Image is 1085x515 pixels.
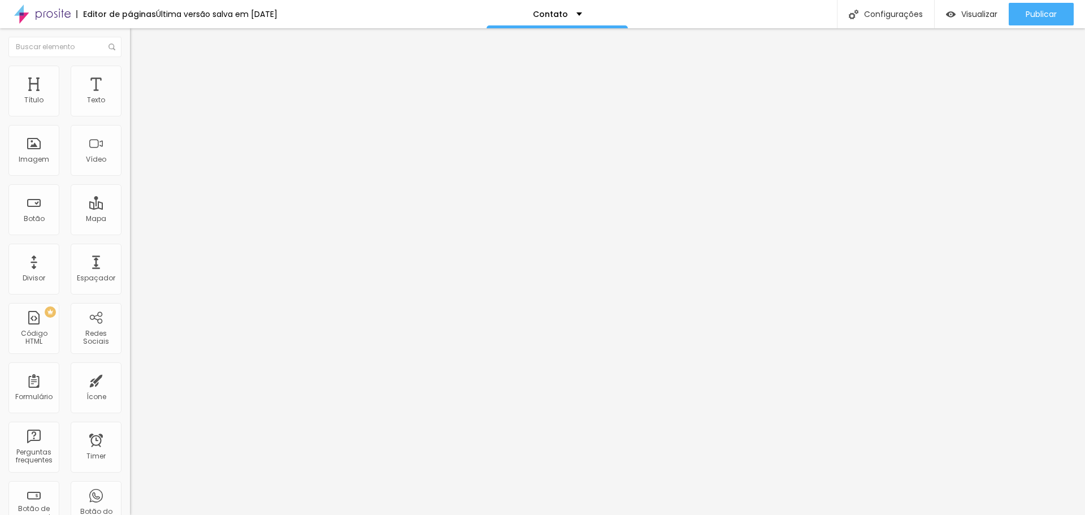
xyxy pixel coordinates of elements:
div: Última versão salva em [DATE] [156,10,277,18]
div: Ícone [86,393,106,401]
button: Visualizar [935,3,1009,25]
img: view-1.svg [946,10,956,19]
div: Vídeo [86,155,106,163]
button: Publicar [1009,3,1074,25]
div: Texto [87,96,105,104]
div: Botão [24,215,45,223]
div: Código HTML [11,330,56,346]
div: Imagem [19,155,49,163]
div: Perguntas frequentes [11,448,56,465]
div: Espaçador [77,274,115,282]
div: Divisor [23,274,45,282]
span: Visualizar [961,10,997,19]
img: Icone [849,10,858,19]
img: Icone [108,44,115,50]
div: Redes Sociais [73,330,118,346]
div: Título [24,96,44,104]
div: Formulário [15,393,53,401]
div: Mapa [86,215,106,223]
input: Buscar elemento [8,37,121,57]
div: Timer [86,452,106,460]
p: Contato [533,10,568,18]
iframe: Editor [130,28,1085,515]
div: Editor de páginas [76,10,156,18]
span: Publicar [1026,10,1057,19]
